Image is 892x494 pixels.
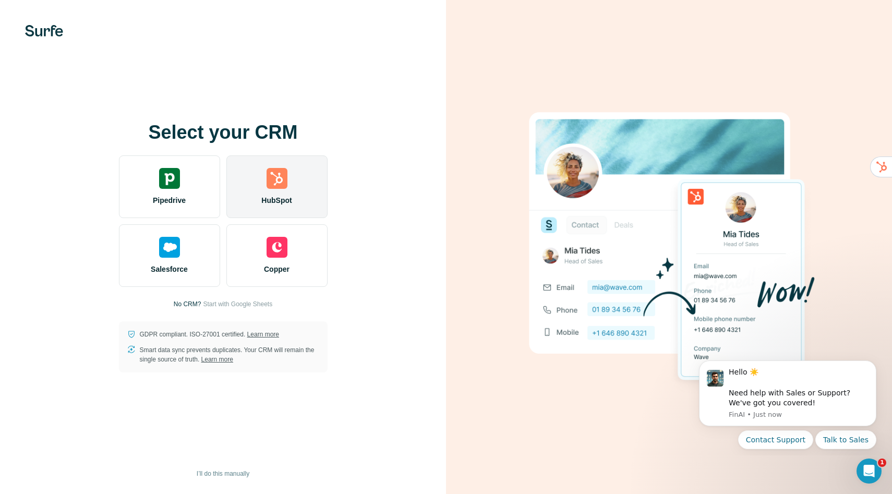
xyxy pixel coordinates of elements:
[267,168,287,189] img: hubspot's logo
[247,331,279,338] a: Learn more
[25,25,63,37] img: Surfe's logo
[151,264,188,274] span: Salesforce
[159,168,180,189] img: pipedrive's logo
[140,330,279,339] p: GDPR compliant. ISO-27001 certified.
[159,237,180,258] img: salesforce's logo
[201,356,233,363] a: Learn more
[197,469,249,478] span: I’ll do this manually
[174,299,201,309] p: No CRM?
[153,195,186,206] span: Pipedrive
[140,345,319,364] p: Smart data sync prevents duplicates. Your CRM will remain the single source of truth.
[683,351,892,455] iframe: Intercom notifications message
[857,459,882,484] iframe: Intercom live chat
[203,299,272,309] button: Start with Google Sheets
[267,237,287,258] img: copper's logo
[523,96,815,399] img: HUBSPOT image
[261,195,292,206] span: HubSpot
[189,466,257,481] button: I’ll do this manually
[264,264,290,274] span: Copper
[878,459,886,467] span: 1
[119,122,328,143] h1: Select your CRM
